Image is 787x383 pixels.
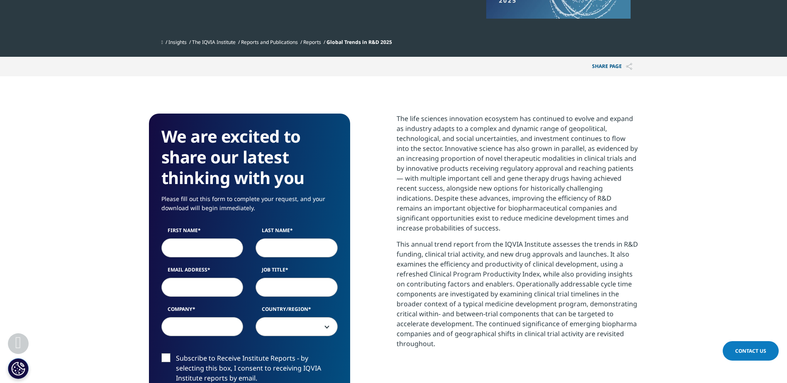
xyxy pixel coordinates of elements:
img: Share PAGE [626,63,632,70]
h3: We are excited to share our latest thinking with you [161,126,338,188]
label: Email Address [161,266,244,278]
a: Contact Us [723,341,779,361]
label: Job Title [256,266,338,278]
span: Contact Us [735,347,766,354]
p: Share PAGE [586,57,638,76]
label: Last Name [256,227,338,238]
a: Insights [168,39,187,46]
p: This annual trend report from the IQVIA Institute assesses the trends in R&D funding, clinical tr... [397,239,638,355]
button: Share PAGEShare PAGE [586,57,638,76]
label: Company [161,305,244,317]
p: The life sciences innovation ecosystem has continued to evolve and expand as industry adapts to a... [397,114,638,239]
span: Global Trends in R&D 2025 [326,39,392,46]
a: Reports and Publications [241,39,298,46]
a: The IQVIA Institute [192,39,236,46]
button: Cookies Settings [8,358,29,379]
p: Please fill out this form to complete your request, and your download will begin immediately. [161,194,338,219]
label: Country/Region [256,305,338,317]
a: Reports [303,39,321,46]
label: First Name [161,227,244,238]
